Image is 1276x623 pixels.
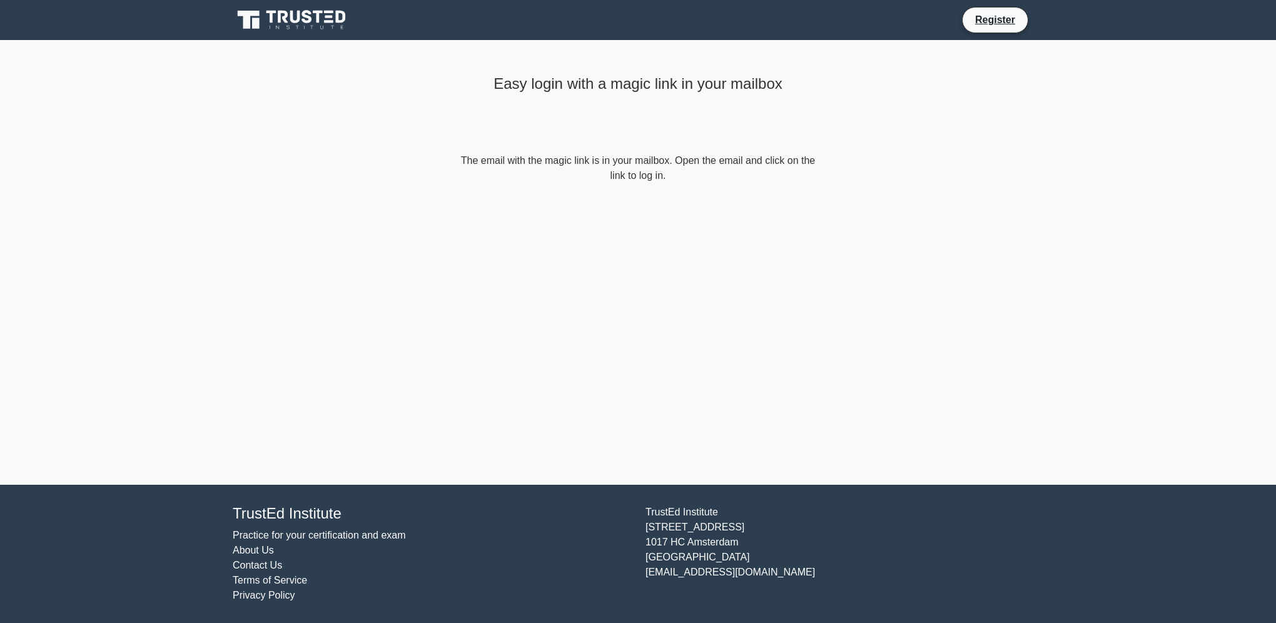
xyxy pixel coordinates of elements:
[233,545,274,555] a: About Us
[638,505,1051,603] div: TrustEd Institute [STREET_ADDRESS] 1017 HC Amsterdam [GEOGRAPHIC_DATA] [EMAIL_ADDRESS][DOMAIN_NAME]
[968,12,1023,28] a: Register
[233,560,282,570] a: Contact Us
[233,530,406,540] a: Practice for your certification and exam
[233,505,630,523] h4: TrustEd Institute
[458,75,818,93] h4: Easy login with a magic link in your mailbox
[233,575,307,585] a: Terms of Service
[458,153,818,183] form: The email with the magic link is in your mailbox. Open the email and click on the link to log in.
[233,590,295,600] a: Privacy Policy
